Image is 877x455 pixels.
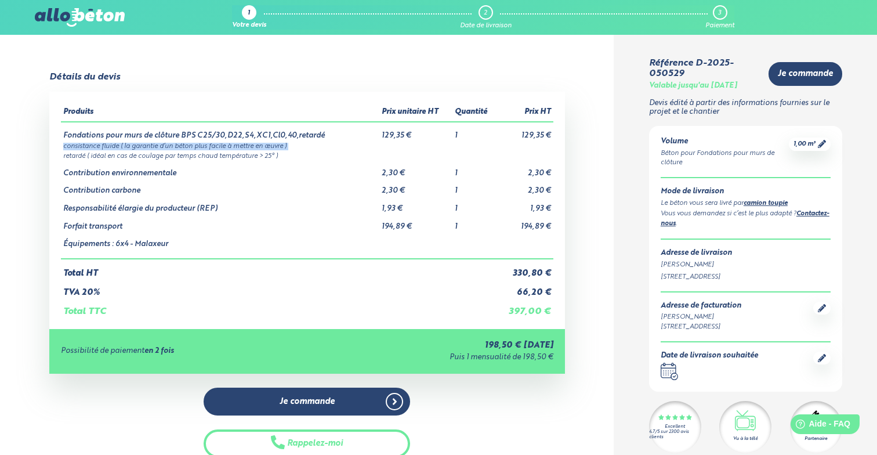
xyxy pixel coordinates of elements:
a: 1 Votre devis [232,5,266,30]
strong: en 2 fois [144,347,174,355]
td: Équipements : 6x4 - Malaxeur [61,231,379,259]
td: Total HT [61,259,497,279]
div: 1 [248,10,250,17]
div: Paiement [705,22,734,30]
td: 194,89 € [497,214,553,232]
td: 330,80 € [497,259,553,279]
td: 1 [452,214,497,232]
td: 1 [452,178,497,196]
div: 3 [718,9,721,17]
div: [PERSON_NAME] [661,312,741,322]
div: 4.7/5 sur 2300 avis clients [649,429,701,440]
td: retardé ( idéal en cas de coulage par temps chaud température > 25° ) [61,150,553,160]
div: Vous vous demandez si c’est le plus adapté ? . [661,209,831,230]
div: [STREET_ADDRESS] [661,272,831,282]
td: consistance fluide ( la garantie d’un béton plus facile à mettre en œuvre ) [61,140,553,150]
div: 2 [484,9,487,17]
a: 2 Date de livraison [460,5,512,30]
iframe: Help widget launcher [774,410,864,442]
td: 2,30 € [379,160,453,178]
div: Valable jusqu'au [DATE] [649,82,737,91]
div: Référence D-2025-050529 [649,58,759,80]
td: 66,20 € [497,279,553,298]
td: 1 [452,160,497,178]
td: TVA 20% [61,279,497,298]
div: Adresse de facturation [661,302,741,310]
div: Béton pour Fondations pour murs de clôture [661,149,789,168]
td: Total TTC [61,297,497,317]
td: 1 [452,196,497,214]
td: Fondations pour murs de clôture BPS C25/30,D22,S4,XC1,Cl0,40,retardé [61,122,379,140]
td: 2,30 € [497,160,553,178]
td: 1,93 € [379,196,453,214]
a: 3 Paiement [705,5,734,30]
div: [PERSON_NAME] [661,260,831,270]
span: Je commande [778,69,833,79]
th: Prix unitaire HT [379,103,453,122]
td: Responsabilité élargie du producteur (REP) [61,196,379,214]
td: 397,00 € [497,297,553,317]
div: Date de livraison [460,22,512,30]
td: Contribution carbone [61,178,379,196]
div: Adresse de livraison [661,249,831,258]
td: 129,35 € [379,122,453,140]
span: Je commande [280,397,335,407]
td: 2,30 € [497,178,553,196]
td: 1 [452,122,497,140]
a: Je commande [769,62,842,86]
p: Devis édité à partir des informations fournies sur le projet et le chantier [649,99,842,116]
div: Volume [661,138,789,146]
div: Puis 1 mensualité de 198,50 € [317,353,553,362]
td: Contribution environnementale [61,160,379,178]
div: Votre devis [232,22,266,30]
div: Détails du devis [49,72,120,82]
td: 129,35 € [497,122,553,140]
td: 2,30 € [379,178,453,196]
td: Forfait transport [61,214,379,232]
div: Mode de livraison [661,187,831,196]
div: 198,50 € [DATE] [317,341,553,351]
th: Quantité [452,103,497,122]
a: Je commande [204,388,410,416]
div: Date de livraison souhaitée [661,352,758,360]
th: Prix HT [497,103,553,122]
td: 194,89 € [379,214,453,232]
td: 1,93 € [497,196,553,214]
div: Le béton vous sera livré par [661,198,831,209]
div: Excellent [665,424,685,429]
img: allobéton [35,8,124,27]
div: Possibilité de paiement [61,347,318,356]
th: Produits [61,103,379,122]
a: camion toupie [744,200,788,207]
div: Vu à la télé [733,435,758,442]
div: [STREET_ADDRESS] [661,322,741,332]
